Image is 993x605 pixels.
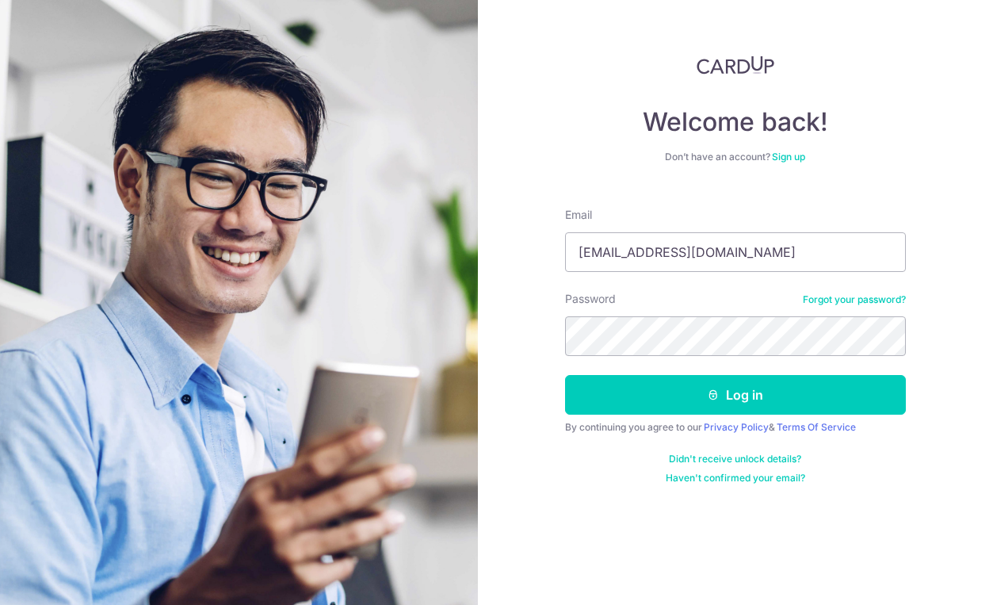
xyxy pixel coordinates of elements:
div: By continuing you agree to our & [565,421,906,434]
img: CardUp Logo [697,56,774,75]
a: Didn't receive unlock details? [669,453,801,465]
label: Email [565,207,592,223]
div: Don’t have an account? [565,151,906,163]
h4: Welcome back! [565,106,906,138]
a: Terms Of Service [777,421,856,433]
a: Forgot your password? [803,293,906,306]
a: Privacy Policy [704,421,769,433]
label: Password [565,291,616,307]
a: Sign up [772,151,805,163]
button: Log in [565,375,906,415]
input: Enter your Email [565,232,906,272]
a: Haven't confirmed your email? [666,472,805,484]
